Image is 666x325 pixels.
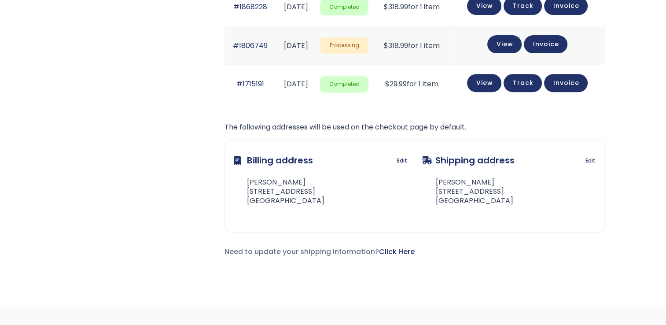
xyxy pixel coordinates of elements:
[234,178,324,205] address: [PERSON_NAME] [STREET_ADDRESS] [GEOGRAPHIC_DATA]
[504,74,542,92] a: Track
[284,79,308,89] time: [DATE]
[422,178,513,205] address: [PERSON_NAME] [STREET_ADDRESS] [GEOGRAPHIC_DATA]
[379,247,415,257] a: Click Here
[524,35,567,53] a: Invoice
[236,79,264,89] a: #1715191
[385,79,390,89] span: $
[234,149,313,171] h3: Billing address
[224,247,415,257] span: Need to update your shipping information?
[422,149,515,171] h3: Shipping address
[233,41,268,51] a: #1806749
[373,65,450,103] td: for 1 item
[384,2,388,12] span: $
[384,2,408,12] span: 318.99
[467,74,501,92] a: View
[373,26,450,65] td: for 1 item
[320,76,368,92] span: Completed
[224,121,605,133] p: The following addresses will be used on the checkout page by default.
[284,41,308,51] time: [DATE]
[233,2,267,12] a: #1868228
[284,2,308,12] time: [DATE]
[385,79,407,89] span: 29.99
[487,35,522,53] a: View
[384,41,388,51] span: $
[585,155,596,167] a: Edit
[320,37,368,54] span: Processing
[397,155,407,167] a: Edit
[384,41,408,51] span: 318.99
[544,74,588,92] a: Invoice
